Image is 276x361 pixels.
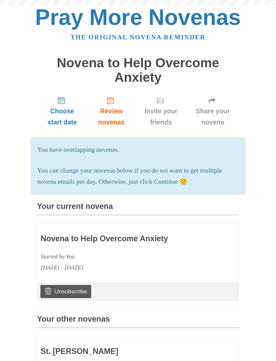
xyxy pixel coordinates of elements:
[142,106,180,128] span: Invite your friends
[41,251,196,262] div: Started by You
[40,285,91,298] a: Unsubscribe
[37,144,239,155] p: You have overlapping novenas.
[41,262,196,273] div: [DATE] - [DATE]
[135,91,186,131] a: Invite your friends
[35,5,241,30] a: Pray More Novenas
[37,165,239,187] p: You can change your novenas below if you do not want to get multiple novena emails per day. Other...
[41,347,196,356] h3: St. [PERSON_NAME]
[37,202,239,215] h3: Your current novena
[37,315,239,328] h3: Your other novenas
[41,234,196,243] h3: Novena to Help Overcome Anxiety
[71,34,206,41] a: The original novena reminder
[94,106,129,128] span: Review novenas
[37,91,88,131] a: Choose start date
[88,91,135,131] a: Review novenas
[193,106,232,128] span: Share your novena
[186,91,239,131] a: Share your novena
[44,106,81,128] span: Choose start date
[37,56,239,84] h1: Novena to Help Overcome Anxiety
